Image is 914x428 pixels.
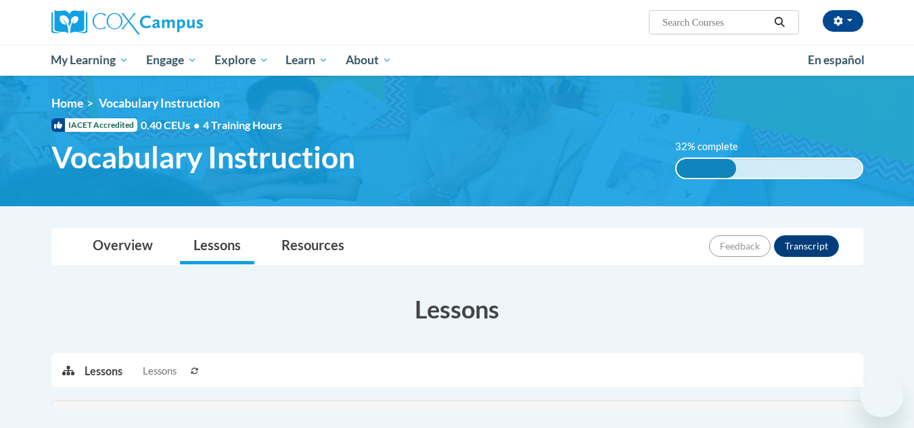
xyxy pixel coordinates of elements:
[203,118,282,131] span: 4 Training Hours
[860,374,903,417] iframe: Button to launch messaging window
[337,45,401,76] a: About
[79,229,166,264] a: Overview
[677,159,736,178] div: 32% complete
[51,10,203,34] img: Cox Campus
[137,45,206,76] a: Engage
[51,292,863,326] h3: Lessons
[146,52,197,68] span: Engage
[51,139,355,175] span: Vocabulary Instruction
[675,139,753,154] label: 32% complete
[193,118,200,131] span: •
[709,235,771,257] button: Feedback
[141,118,203,133] span: 0.40 CEUs
[346,52,392,68] span: About
[823,10,863,32] button: Account Settings
[51,96,83,110] a: Home
[51,52,129,68] span: My Learning
[51,10,309,34] a: Cox Campus
[769,14,790,30] button: Search
[85,364,122,379] p: Lessons
[808,53,865,67] span: En español
[214,52,269,68] span: Explore
[43,45,138,76] a: My Learning
[268,229,358,264] a: Resources
[180,229,254,264] a: Lessons
[206,45,277,76] a: Explore
[31,45,884,76] div: Main menu
[799,46,873,74] a: En español
[143,364,177,379] span: Lessons
[99,96,220,110] span: Vocabulary Instruction
[285,52,328,68] span: Learn
[51,118,137,132] span: IACET Accredited
[661,14,769,30] input: Search Courses
[774,235,839,257] button: Transcript
[277,45,337,76] a: Learn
